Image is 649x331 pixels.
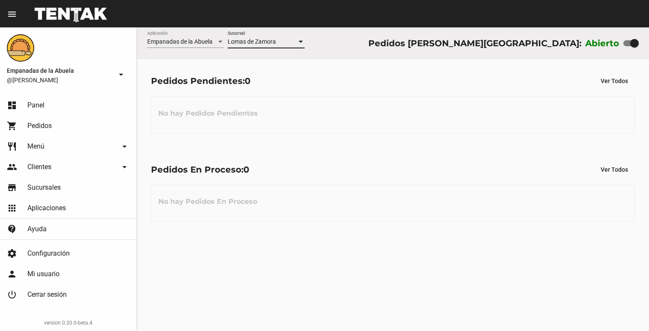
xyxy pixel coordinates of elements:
[7,66,113,76] span: Empanadas de la Abuela
[151,74,251,88] div: Pedidos Pendientes:
[601,78,628,84] span: Ver Todos
[27,142,44,151] span: Menú
[585,36,619,50] label: Abierto
[119,162,130,172] mat-icon: arrow_drop_down
[27,270,59,278] span: Mi usuario
[7,182,17,193] mat-icon: store
[7,121,17,131] mat-icon: shopping_cart
[27,101,44,110] span: Panel
[7,224,17,234] mat-icon: contact_support
[368,36,581,50] div: Pedidos [PERSON_NAME][GEOGRAPHIC_DATA]:
[7,248,17,259] mat-icon: settings
[151,101,265,126] h3: No hay Pedidos Pendientes
[27,290,67,299] span: Cerrar sesión
[7,289,17,300] mat-icon: power_settings_new
[7,34,34,62] img: f0136945-ed32-4f7c-91e3-a375bc4bb2c5.png
[119,141,130,152] mat-icon: arrow_drop_down
[27,122,52,130] span: Pedidos
[7,141,17,152] mat-icon: restaurant
[27,163,51,171] span: Clientes
[151,189,264,215] h3: No hay Pedidos En Proceso
[7,269,17,279] mat-icon: person
[27,183,61,192] span: Sucursales
[7,76,113,84] span: @[PERSON_NAME]
[245,76,251,86] span: 0
[601,166,628,173] span: Ver Todos
[243,164,249,175] span: 0
[27,225,47,233] span: Ayuda
[7,162,17,172] mat-icon: people
[594,162,635,177] button: Ver Todos
[594,73,635,89] button: Ver Todos
[228,38,276,45] span: Lomas de Zamora
[7,100,17,110] mat-icon: dashboard
[116,69,126,80] mat-icon: arrow_drop_down
[7,9,17,19] mat-icon: menu
[27,249,70,258] span: Configuración
[27,204,66,212] span: Aplicaciones
[7,319,130,327] div: version 0.20.0-beta.4
[151,163,249,176] div: Pedidos En Proceso:
[613,297,640,322] iframe: chat widget
[147,38,213,45] span: Empanadas de la Abuela
[7,203,17,213] mat-icon: apps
